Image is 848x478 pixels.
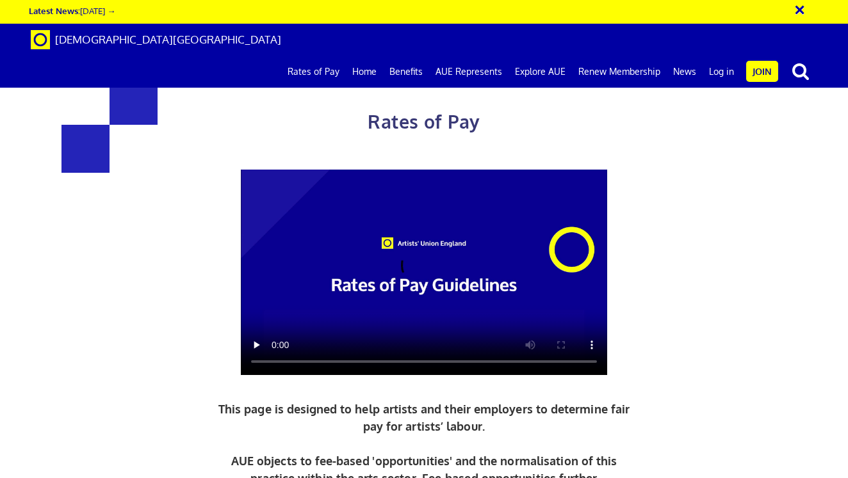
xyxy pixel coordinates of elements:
a: Renew Membership [572,56,667,88]
a: Home [346,56,383,88]
a: Explore AUE [509,56,572,88]
span: Rates of Pay [368,110,480,133]
a: News [667,56,703,88]
a: Rates of Pay [281,56,346,88]
button: search [781,58,820,84]
a: Join [746,61,778,82]
span: [DEMOGRAPHIC_DATA][GEOGRAPHIC_DATA] [55,33,281,46]
a: Latest News:[DATE] → [29,5,115,16]
a: Log in [703,56,740,88]
a: Brand [DEMOGRAPHIC_DATA][GEOGRAPHIC_DATA] [21,24,291,56]
a: Benefits [383,56,429,88]
strong: Latest News: [29,5,80,16]
a: AUE Represents [429,56,509,88]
